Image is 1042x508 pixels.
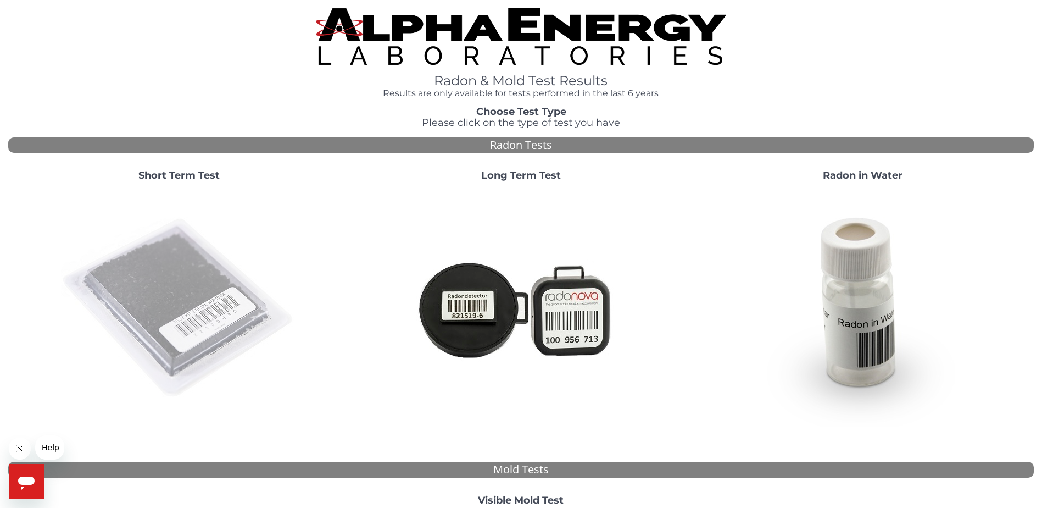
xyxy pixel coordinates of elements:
div: Radon Tests [8,137,1034,153]
strong: Visible Mold Test [478,494,564,506]
strong: Choose Test Type [476,106,566,118]
strong: Radon in Water [823,169,902,181]
img: ShortTerm.jpg [61,190,297,427]
img: Radtrak2vsRadtrak3.jpg [403,190,639,427]
iframe: Button to launch messaging window [9,464,44,499]
h4: Results are only available for tests performed in the last 6 years [316,89,726,98]
strong: Long Term Test [481,169,561,181]
iframe: Close message [9,438,31,460]
img: RadoninWater.jpg [745,190,981,427]
strong: Short Term Test [138,169,220,181]
h1: Radon & Mold Test Results [316,74,726,88]
img: TightCrop.jpg [316,8,726,65]
div: Mold Tests [8,462,1034,478]
span: Please click on the type of test you have [422,117,620,129]
iframe: Message from company [35,435,64,460]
